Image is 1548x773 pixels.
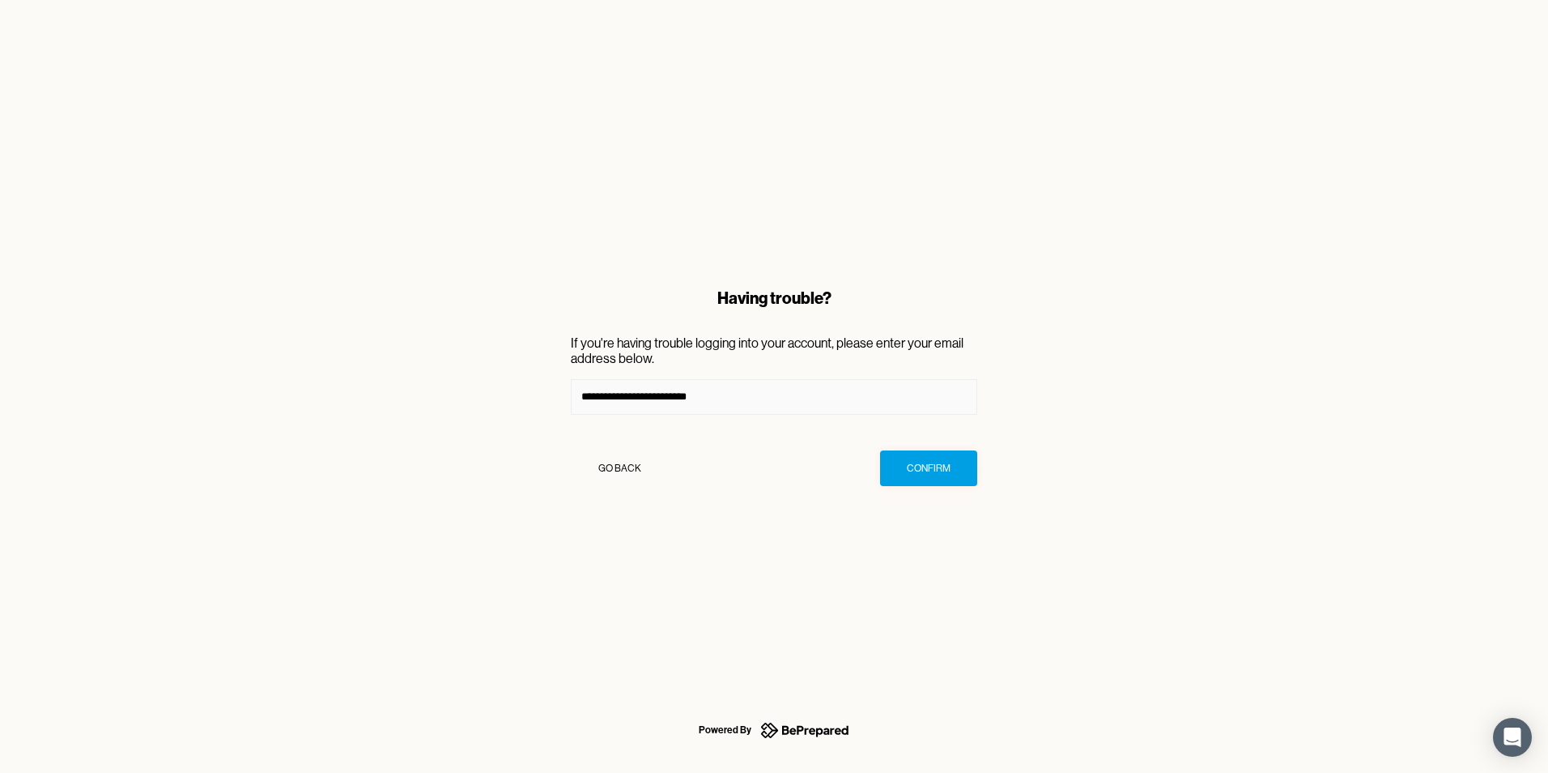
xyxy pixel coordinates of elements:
button: Go Back [571,451,668,486]
p: If you're having trouble logging into your account, please enter your email address below. [571,335,977,366]
div: Open Intercom Messenger [1493,718,1532,757]
div: Having trouble? [571,287,977,310]
div: Powered By [699,720,751,740]
div: Confirm [907,460,950,476]
div: Go Back [598,460,641,476]
button: Confirm [880,451,977,486]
